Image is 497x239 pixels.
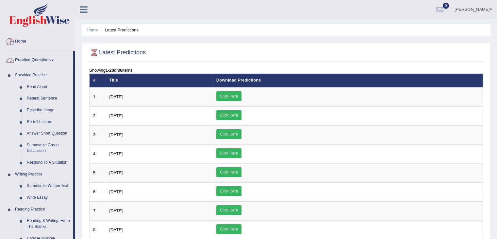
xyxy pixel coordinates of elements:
[106,68,114,73] b: 1-20
[0,51,73,67] a: Practice Questions
[106,74,213,87] th: Title
[118,68,122,73] b: 36
[216,224,241,234] a: Click Here
[216,129,241,139] a: Click Here
[24,81,73,93] a: Read Aloud
[216,205,241,215] a: Click Here
[24,104,73,116] a: Describe Image
[12,204,73,215] a: Reading Practice
[24,157,73,169] a: Respond To A Situation
[24,192,73,204] a: Write Essay
[90,201,106,220] td: 7
[99,27,139,33] li: Latest Predictions
[24,93,73,104] a: Repeat Sentence
[109,132,123,137] span: [DATE]
[24,116,73,128] a: Re-tell Lecture
[89,48,146,58] h2: Latest Predictions
[90,87,106,107] td: 1
[109,94,123,99] span: [DATE]
[216,148,241,158] a: Click Here
[12,69,73,81] a: Speaking Practice
[90,163,106,182] td: 5
[109,227,123,232] span: [DATE]
[24,139,73,157] a: Summarize Group Discussion
[89,67,483,73] div: Showing of items.
[24,180,73,192] a: Summarize Written Text
[216,167,241,177] a: Click Here
[90,125,106,144] td: 3
[109,151,123,156] span: [DATE]
[24,128,73,139] a: Answer Short Question
[90,144,106,163] td: 4
[90,74,106,87] th: #
[109,189,123,194] span: [DATE]
[216,186,241,196] a: Click Here
[109,113,123,118] span: [DATE]
[216,110,241,120] a: Click Here
[0,32,75,49] a: Home
[109,208,123,213] span: [DATE]
[213,74,483,87] th: Download Predictions
[24,215,73,232] a: Reading & Writing: Fill In The Blanks
[87,28,98,32] a: Home
[216,91,241,101] a: Click Here
[90,106,106,125] td: 2
[443,3,449,9] span: 0
[12,169,73,180] a: Writing Practice
[109,170,123,175] span: [DATE]
[90,182,106,201] td: 6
